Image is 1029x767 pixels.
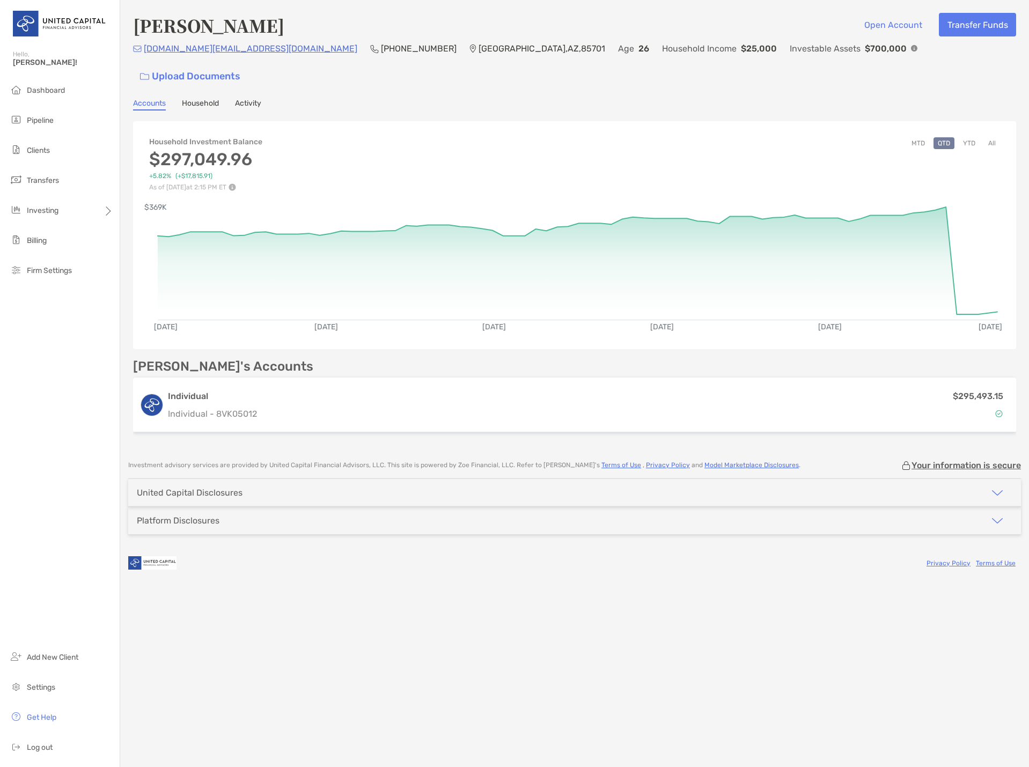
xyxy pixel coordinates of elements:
img: logo account [141,394,163,416]
a: Activity [235,99,261,110]
div: Platform Disclosures [137,515,219,526]
img: get-help icon [10,710,23,723]
span: Billing [27,236,47,245]
h3: $297,049.96 [149,149,262,169]
button: Transfer Funds [939,13,1016,36]
img: transfers icon [10,173,23,186]
span: Clients [27,146,50,155]
span: Add New Client [27,653,78,662]
a: Terms of Use [976,559,1016,567]
a: Terms of Use [601,461,641,469]
p: Your information is secure [912,460,1021,470]
text: [DATE] [818,322,842,331]
img: button icon [140,73,149,80]
img: company logo [128,551,177,575]
button: MTD [907,137,929,149]
span: Investing [27,206,58,215]
button: Open Account [856,13,930,36]
button: YTD [959,137,980,149]
text: [DATE] [979,322,1002,331]
img: dashboard icon [10,83,23,96]
img: Location Icon [469,45,476,53]
p: Age [618,42,634,55]
text: $369K [144,203,167,212]
a: Model Marketplace Disclosures [704,461,799,469]
img: settings icon [10,680,23,693]
h3: Individual [168,390,257,403]
img: Performance Info [229,183,236,191]
span: Settings [27,683,55,692]
p: Investable Assets [790,42,861,55]
p: $700,000 [865,42,907,55]
span: Firm Settings [27,266,72,275]
img: Email Icon [133,46,142,52]
p: Individual - 8VK05012 [168,407,257,421]
p: [PHONE_NUMBER] [381,42,457,55]
img: firm-settings icon [10,263,23,276]
span: ( +$17,815.91 ) [175,172,212,180]
img: Phone Icon [370,45,379,53]
img: Info Icon [911,45,917,51]
img: logout icon [10,740,23,753]
h4: [PERSON_NAME] [133,13,284,38]
p: [PERSON_NAME]'s Accounts [133,360,313,373]
text: [DATE] [650,322,674,331]
span: +5.82% [149,172,171,180]
h4: Household Investment Balance [149,137,262,146]
img: icon arrow [991,514,1004,527]
text: [DATE] [314,322,338,331]
a: Accounts [133,99,166,110]
a: Privacy Policy [646,461,690,469]
img: pipeline icon [10,113,23,126]
img: icon arrow [991,486,1004,499]
button: QTD [934,137,954,149]
span: Transfers [27,176,59,185]
img: billing icon [10,233,23,246]
p: Investment advisory services are provided by United Capital Financial Advisors, LLC . This site i... [128,461,800,469]
a: Privacy Policy [927,559,971,567]
p: $25,000 [741,42,777,55]
p: As of [DATE] at 2:15 PM ET [149,183,262,191]
span: Log out [27,743,53,752]
a: Upload Documents [133,65,247,88]
img: United Capital Logo [13,4,107,43]
p: [GEOGRAPHIC_DATA] , AZ , 85701 [479,42,605,55]
a: Household [182,99,219,110]
p: [DOMAIN_NAME][EMAIL_ADDRESS][DOMAIN_NAME] [144,42,357,55]
img: add_new_client icon [10,650,23,663]
p: Household Income [662,42,737,55]
span: Get Help [27,713,56,722]
div: United Capital Disclosures [137,488,242,498]
span: Pipeline [27,116,54,125]
button: All [984,137,1000,149]
span: Dashboard [27,86,65,95]
p: 26 [638,42,649,55]
text: [DATE] [482,322,506,331]
span: [PERSON_NAME]! [13,58,113,67]
img: Account Status icon [995,410,1003,417]
img: clients icon [10,143,23,156]
p: $295,493.15 [953,389,1003,403]
text: [DATE] [154,322,178,331]
img: investing icon [10,203,23,216]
